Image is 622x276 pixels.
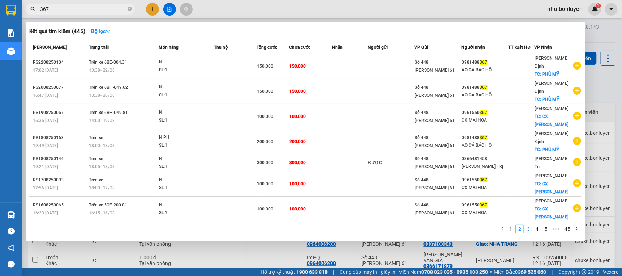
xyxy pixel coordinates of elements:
span: plus-circle [573,204,581,212]
span: Người gửi [368,45,388,50]
span: 150.000 [257,64,273,69]
button: left [498,225,506,233]
span: TC: CX [PERSON_NAME] [535,114,568,127]
span: 14:00 - 19/08 [89,118,115,123]
span: 150.000 [289,89,306,94]
span: plus-circle [573,87,581,95]
a: 4 [533,225,541,233]
div: N [159,155,214,163]
div: RS1708250093 [33,176,87,184]
div: RS1808250146 [33,155,87,163]
div: CX MAI HOA [462,184,508,192]
span: Số 448 [PERSON_NAME] 61 [415,202,455,216]
div: CX MAI HOA [462,209,508,217]
span: 17:56 [DATE] [33,185,58,190]
span: 19:49 [DATE] [33,143,58,148]
div: RS2208250104 [33,59,87,66]
span: [PERSON_NAME] [535,198,568,204]
img: warehouse-icon [7,47,15,55]
span: 300.000 [257,160,273,165]
span: Trên xe 68H-049.62 [89,85,128,90]
h3: Kết quả tìm kiếm ( 445 ) [29,28,85,35]
span: down [106,29,111,34]
div: SL: 1 [159,117,214,125]
span: 16:15 - 16/08 [89,210,115,216]
span: Thu hộ [214,45,228,50]
a: 1 [507,225,515,233]
span: 367 [480,135,488,140]
span: Số 448 [PERSON_NAME] 61 [415,85,455,98]
div: AO CÁ BÁC HỒ [462,91,508,99]
span: 13:38 - 22/08 [89,68,115,73]
span: right [575,226,579,231]
div: RS1608250065 [33,201,87,209]
span: 100.000 [257,181,273,186]
div: 0981488 [462,134,508,142]
span: plus-circle [573,179,581,187]
li: 45 [562,225,573,233]
span: VP Nhận [534,45,552,50]
strong: Bộ lọc [91,28,111,34]
span: [PERSON_NAME] Định [535,81,568,94]
span: 150.000 [289,64,306,69]
a: 5 [542,225,550,233]
span: Số 448 [PERSON_NAME] 61 [415,177,455,190]
a: 45 [562,225,572,233]
span: plus-circle [573,112,581,120]
span: Trên xe [89,177,103,182]
span: 100.000 [289,206,306,212]
span: TC: PHÙ MỸ [535,97,559,102]
img: warehouse-icon [7,211,15,219]
div: 0981488 [462,84,508,91]
span: 100.000 [289,114,306,119]
span: 100.000 [257,206,273,212]
li: Previous Page [498,225,506,233]
span: Tổng cước [257,45,277,50]
span: 100.000 [289,181,306,186]
span: ••• [550,225,562,233]
span: Số 448 [PERSON_NAME] 61 [415,60,455,73]
a: 3 [524,225,532,233]
span: 18:00 - 17/08 [89,185,115,190]
div: N [159,176,214,184]
span: 18:00 - 18/08 [89,143,115,148]
span: notification [8,244,15,251]
div: AO CÁ BÁC HỒ [462,66,508,74]
div: 0981488 [462,59,508,66]
span: close-circle [128,6,132,13]
li: Next Page [573,225,582,233]
div: 0961550 [462,176,508,184]
span: Món hàng [159,45,179,50]
span: close-circle [128,7,132,11]
img: solution-icon [7,29,15,37]
div: [PERSON_NAME] TRỊ [462,163,508,170]
div: ĐƯỢC [368,159,414,167]
span: 367 [480,60,488,65]
div: N [159,109,214,117]
span: TC: CX [PERSON_NAME] [535,181,568,194]
span: Trên xe [89,156,103,161]
span: TC: PHÙ MỸ [535,147,559,152]
span: 150.000 [257,89,273,94]
span: Chưa cước [289,45,310,50]
li: 1 [506,225,515,233]
button: right [573,225,582,233]
span: [PERSON_NAME] [535,173,568,178]
div: RS1808250163 [33,134,87,142]
span: Trên xe [89,135,103,140]
span: Số 448 [PERSON_NAME] 61 [415,110,455,123]
span: Số 448 [PERSON_NAME] 61 [415,156,455,169]
span: Trạng thái [89,45,109,50]
span: 367 [480,177,488,182]
div: 0366481458 [462,155,508,163]
div: SL: 1 [159,142,214,150]
a: 2 [516,225,524,233]
span: VP Gửi [414,45,428,50]
span: 300.000 [289,160,306,165]
input: Tìm tên, số ĐT hoặc mã đơn [40,5,126,13]
div: N [159,83,214,91]
span: [PERSON_NAME] [33,45,67,50]
span: [PERSON_NAME] Định [535,56,568,69]
span: 19:21 [DATE] [33,164,58,169]
span: 13:38 - 20/08 [89,93,115,98]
